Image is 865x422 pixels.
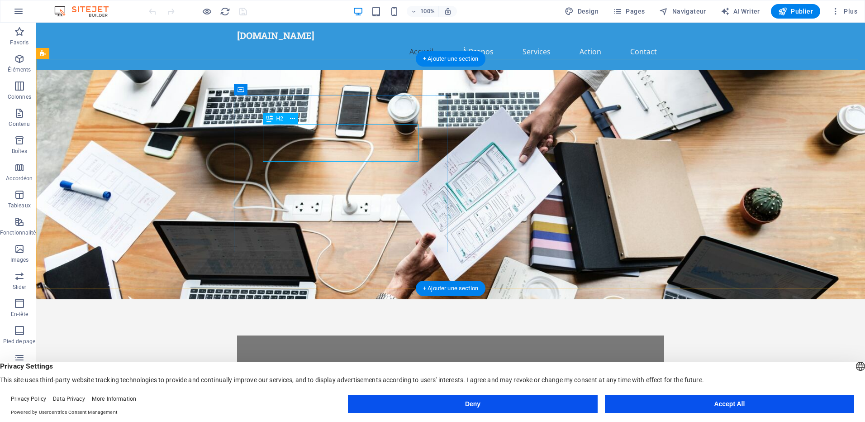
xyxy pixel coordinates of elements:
button: Pages [609,4,648,19]
p: Accordéon [6,175,33,182]
span: AI Writer [721,7,760,16]
p: Boîtes [12,148,27,155]
button: Design [561,4,602,19]
div: Design (Ctrl+Alt+Y) [561,4,602,19]
div: + Ajouter une section [416,281,485,296]
p: En-tête [11,311,28,318]
button: Publier [771,4,820,19]
span: H2 [276,116,283,121]
p: Contenu [9,120,30,128]
button: 100% [407,6,439,17]
span: Publier [778,7,813,16]
p: Images [10,256,29,264]
p: Tableaux [8,202,31,209]
span: Plus [831,7,857,16]
p: Favoris [10,39,29,46]
button: Navigateur [656,4,709,19]
button: AI Writer [717,4,764,19]
h6: 100% [420,6,435,17]
p: Éléments [8,66,31,73]
div: + Ajouter une section [416,51,485,67]
p: Slider [13,283,27,291]
i: Actualiser la page [220,6,230,17]
span: Pages [613,7,645,16]
p: Pied de page [3,338,35,345]
button: Cliquez ici pour quitter le mode Aperçu et poursuivre l'édition. [201,6,212,17]
button: reload [219,6,230,17]
img: Editor Logo [52,6,120,17]
span: Navigateur [659,7,706,16]
p: Colonnes [8,93,31,101]
span: Design [565,7,599,16]
i: Lors du redimensionnement, ajuster automatiquement le niveau de zoom en fonction de l'appareil sé... [444,7,452,15]
button: Plus [827,4,861,19]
